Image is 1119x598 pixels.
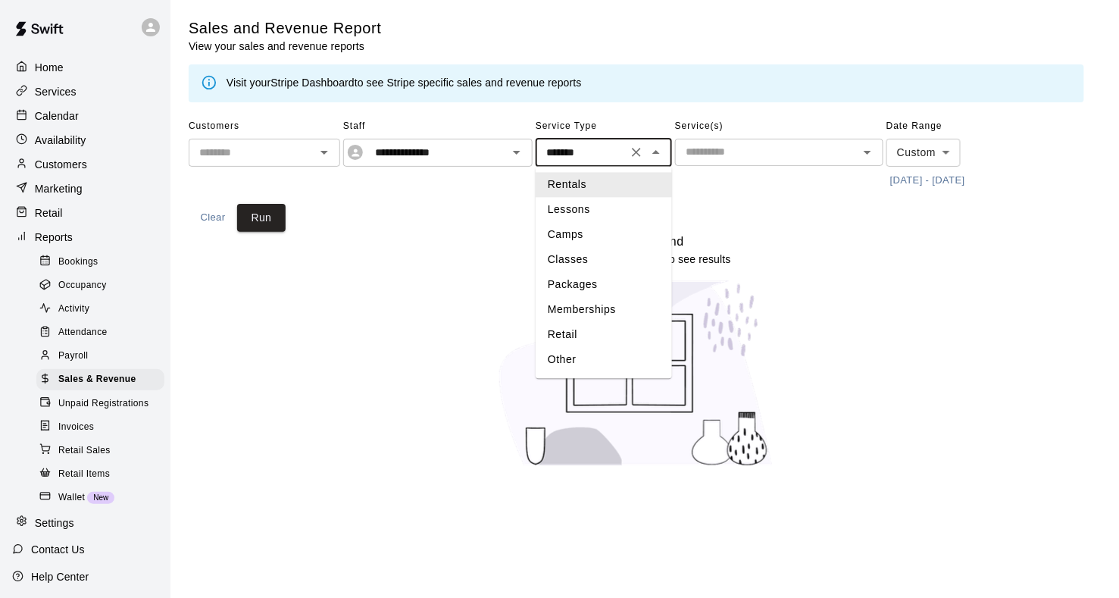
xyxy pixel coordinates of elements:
[485,267,788,480] img: No results found
[58,372,136,387] span: Sales & Revenue
[645,142,667,163] button: Close
[314,142,335,163] button: Open
[35,157,87,172] p: Customers
[12,56,158,79] a: Home
[675,114,883,139] span: Service(s)
[237,204,286,232] button: Run
[58,396,148,412] span: Unpaid Registrations
[857,142,878,163] button: Open
[506,142,527,163] button: Open
[58,349,88,364] span: Payroll
[12,129,158,152] a: Availability
[35,84,77,99] p: Services
[536,348,672,373] li: Other
[626,142,647,163] button: Clear
[36,250,170,274] a: Bookings
[536,173,672,198] li: Rentals
[35,60,64,75] p: Home
[886,169,969,193] button: [DATE] - [DATE]
[36,393,164,415] div: Unpaid Registrations
[35,230,73,245] p: Reports
[886,114,1019,139] span: Date Range
[58,255,98,270] span: Bookings
[36,415,170,439] a: Invoices
[12,512,158,534] a: Settings
[12,105,158,127] a: Calendar
[536,223,672,248] li: Camps
[36,487,164,509] div: WalletNew
[35,205,63,221] p: Retail
[36,462,170,486] a: Retail Items
[35,133,86,148] p: Availability
[31,542,85,557] p: Contact Us
[36,275,164,296] div: Occupancy
[58,490,85,506] span: Wallet
[12,226,158,249] a: Reports
[36,274,170,297] a: Occupancy
[58,278,107,293] span: Occupancy
[536,248,672,273] li: Classes
[189,114,340,139] span: Customers
[36,486,170,509] a: WalletNew
[58,325,108,340] span: Attendance
[36,439,170,462] a: Retail Sales
[189,39,382,54] p: View your sales and revenue reports
[36,298,170,321] a: Activity
[58,443,111,459] span: Retail Sales
[36,345,170,368] a: Payroll
[886,139,961,167] div: Custom
[12,202,158,224] a: Retail
[536,323,672,348] li: Retail
[58,302,89,317] span: Activity
[31,569,89,584] p: Help Center
[227,75,582,92] div: Visit your to see Stripe specific sales and revenue reports
[35,108,79,124] p: Calendar
[36,464,164,485] div: Retail Items
[36,369,164,390] div: Sales & Revenue
[35,515,74,531] p: Settings
[12,153,158,176] a: Customers
[36,368,170,392] a: Sales & Revenue
[12,80,158,103] a: Services
[36,322,164,343] div: Attendance
[536,114,672,139] span: Service Type
[270,77,355,89] a: Stripe Dashboard
[536,198,672,223] li: Lessons
[12,177,158,200] a: Marketing
[343,114,533,139] span: Staff
[189,204,237,232] button: Clear
[87,493,114,502] span: New
[36,440,164,462] div: Retail Sales
[36,417,164,438] div: Invoices
[58,467,110,482] span: Retail Items
[189,18,382,39] h5: Sales and Revenue Report
[536,298,672,323] li: Memberships
[58,420,94,435] span: Invoices
[36,346,164,367] div: Payroll
[36,321,170,345] a: Attendance
[36,252,164,273] div: Bookings
[35,181,83,196] p: Marketing
[536,273,672,298] li: Packages
[36,392,170,415] a: Unpaid Registrations
[36,299,164,320] div: Activity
